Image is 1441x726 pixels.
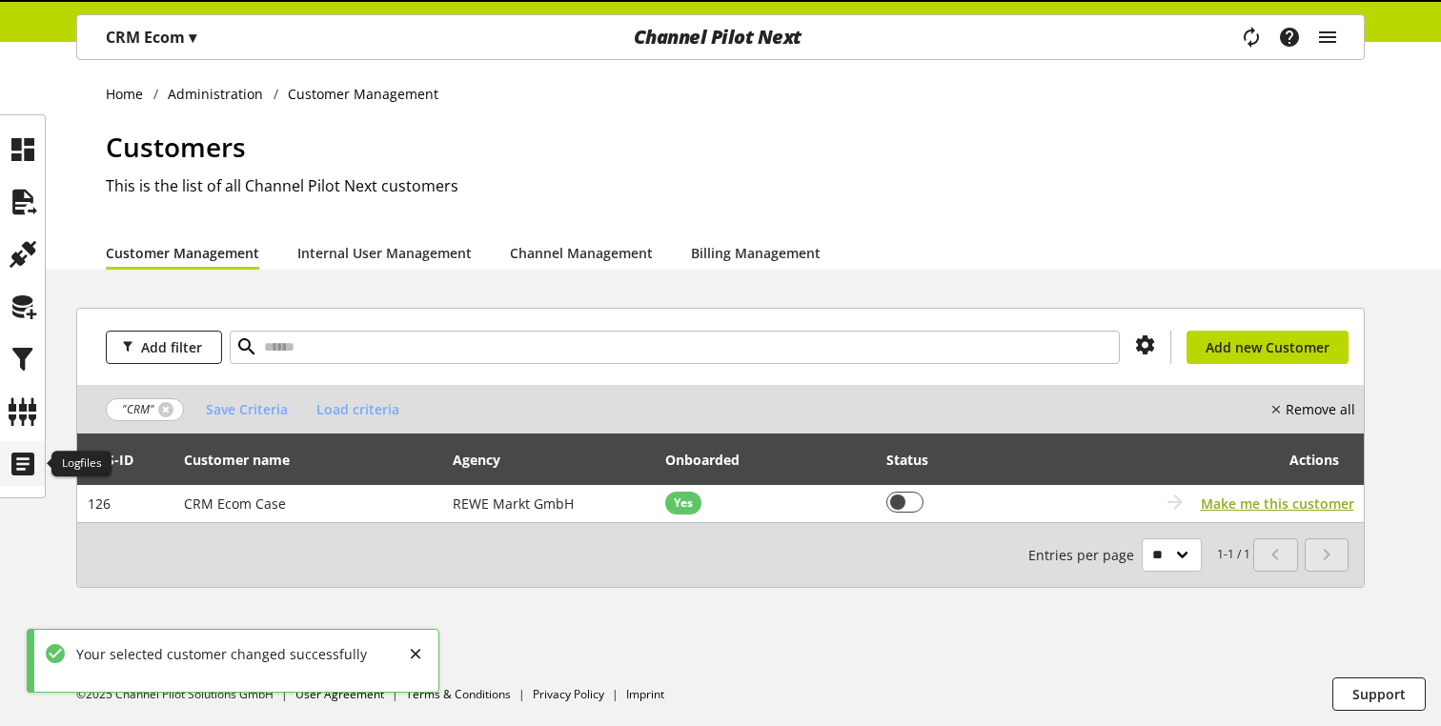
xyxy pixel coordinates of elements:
[51,451,112,477] div: Logfiles
[106,243,259,263] a: Customer Management
[406,686,511,702] a: Terms & Conditions
[1206,337,1329,357] span: Add new Customer
[122,401,154,418] span: "CRM"
[106,26,196,49] p: CRM Ecom
[1028,538,1250,572] small: 1-1 / 1
[886,450,947,470] div: Status
[302,393,414,426] button: Load criteria
[1201,494,1354,514] button: Make me this customer
[67,644,367,664] div: Your selected customer changed successfully
[184,494,286,513] span: CRM Ecom Case
[510,243,653,263] a: Channel Management
[665,450,759,470] div: Onboarded
[316,399,399,419] span: Load criteria
[1187,331,1349,364] a: Add new Customer
[76,686,295,703] li: ©2025 Channel Pilot Solutions GmbH
[1286,399,1355,419] nobr: Remove all
[674,494,693,512] span: Yes
[533,686,604,702] a: Privacy Policy
[691,243,821,263] a: Billing Management
[141,337,202,357] span: Add filter
[206,399,288,419] span: Save Criteria
[88,494,111,513] span: 126
[1332,677,1426,711] button: Support
[626,686,664,702] a: Imprint
[1352,684,1406,704] span: Support
[297,243,472,263] a: Internal User Management
[184,450,309,470] div: Customer name
[106,331,222,364] button: Add filter
[192,393,302,426] button: Save Criteria
[106,129,246,165] span: Customers
[295,686,384,702] a: User Agreement
[1028,545,1142,565] span: Entries per page
[158,84,274,104] a: Administration
[76,14,1365,60] nav: main navigation
[106,174,1365,197] h2: This is the list of all Channel Pilot Next customers
[106,84,153,104] a: Home
[1059,440,1339,478] div: Actions
[453,494,574,513] span: REWE Markt GmbH
[88,450,152,470] div: CUS-⁠ID
[453,450,519,470] div: Agency
[189,27,196,48] span: ▾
